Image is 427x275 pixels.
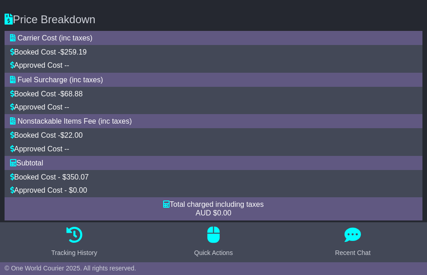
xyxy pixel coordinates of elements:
span: $259.19 [60,48,87,56]
div: Approved Cost - [10,61,417,70]
div: Approved Cost - $ [10,186,417,195]
span: - [67,103,69,111]
button: Recent Chat [329,227,376,258]
div: Booked Cost - $ [10,173,417,181]
span: Fuel Surcharge [17,76,67,84]
span: (inc taxes) [59,34,93,42]
span: © One World Courier 2025. All rights reserved. [5,265,136,272]
div: AUD $ [10,209,417,217]
span: - [67,145,69,153]
div: Tracking History [51,248,98,258]
span: 0.00 [73,186,87,194]
span: - [67,61,69,69]
span: (inc taxes) [69,76,103,84]
div: Approved Cost - [10,103,417,111]
div: Approved Cost - [10,145,417,153]
h3: Price Breakdown [5,14,422,25]
button: Tracking History [46,227,103,258]
span: 0.00 [217,209,231,217]
span: Nonstackable Items Fee [17,117,96,125]
div: Booked Cost - [10,48,417,56]
span: Carrier Cost [17,34,57,42]
div: Recent Chat [335,248,370,258]
div: Booked Cost - [10,131,417,140]
span: 350.07 [67,173,89,181]
span: $68.88 [60,90,82,98]
span: (inc taxes) [98,117,132,125]
div: Booked Cost - [10,90,417,98]
div: Subtotal [5,156,422,170]
div: Total charged including taxes [10,200,417,209]
div: Quick Actions [194,248,233,258]
button: Quick Actions [189,227,238,258]
span: $22.00 [60,131,82,139]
